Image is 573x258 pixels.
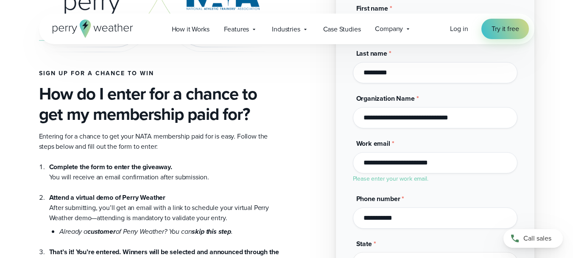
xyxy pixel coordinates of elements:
[172,24,210,34] span: How it Works
[492,24,519,34] span: Try it free
[39,131,280,152] p: Entering for a chance to get your NATA membership paid for is easy. Follow the steps below and fi...
[87,227,116,236] strong: customer
[39,84,280,125] h3: How do I enter for a chance to get my membership paid for?
[356,139,390,148] span: Work email
[450,24,468,34] a: Log in
[356,3,388,13] span: First name
[39,70,280,77] h4: Sign up for a chance to win
[323,24,361,34] span: Case Studies
[59,227,233,236] em: Already a of Perry Weather? You can .
[49,162,172,172] strong: Complete the form to enter the giveaway.
[481,19,529,39] a: Try it free
[272,24,300,34] span: Industries
[353,174,428,183] label: Please enter your work email.
[49,162,280,182] li: You will receive an email confirmation after submission.
[356,94,415,103] span: Organization Name
[523,233,551,244] span: Call sales
[224,24,249,34] span: Features
[192,227,231,236] strong: skip this step
[356,194,400,204] span: Phone number
[503,229,563,248] a: Call sales
[316,20,368,38] a: Case Studies
[49,182,280,237] li: After submitting, you’ll get an email with a link to schedule your virtual Perry Weather demo—att...
[165,20,217,38] a: How it Works
[356,239,372,249] span: State
[356,48,387,58] span: Last name
[375,24,403,34] span: Company
[49,193,166,202] strong: Attend a virtual demo of Perry Weather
